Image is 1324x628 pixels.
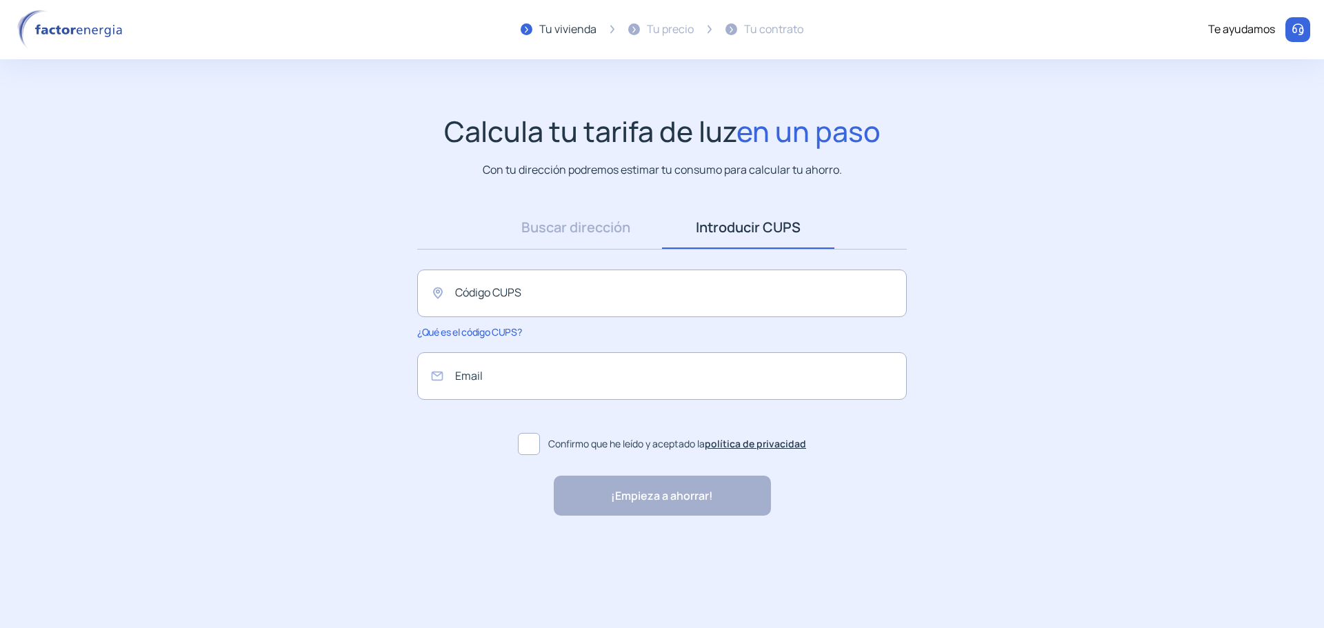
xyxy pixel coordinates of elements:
[444,114,881,148] h1: Calcula tu tarifa de luz
[647,21,694,39] div: Tu precio
[548,436,806,452] span: Confirmo que he leído y aceptado la
[662,206,834,249] a: Introducir CUPS
[14,10,131,50] img: logo factor
[490,206,662,249] a: Buscar dirección
[1291,23,1305,37] img: llamar
[539,21,596,39] div: Tu vivienda
[483,161,842,179] p: Con tu dirección podremos estimar tu consumo para calcular tu ahorro.
[744,21,803,39] div: Tu contrato
[736,112,881,150] span: en un paso
[1208,21,1275,39] div: Te ayudamos
[417,325,521,338] span: ¿Qué es el código CUPS?
[705,437,806,450] a: política de privacidad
